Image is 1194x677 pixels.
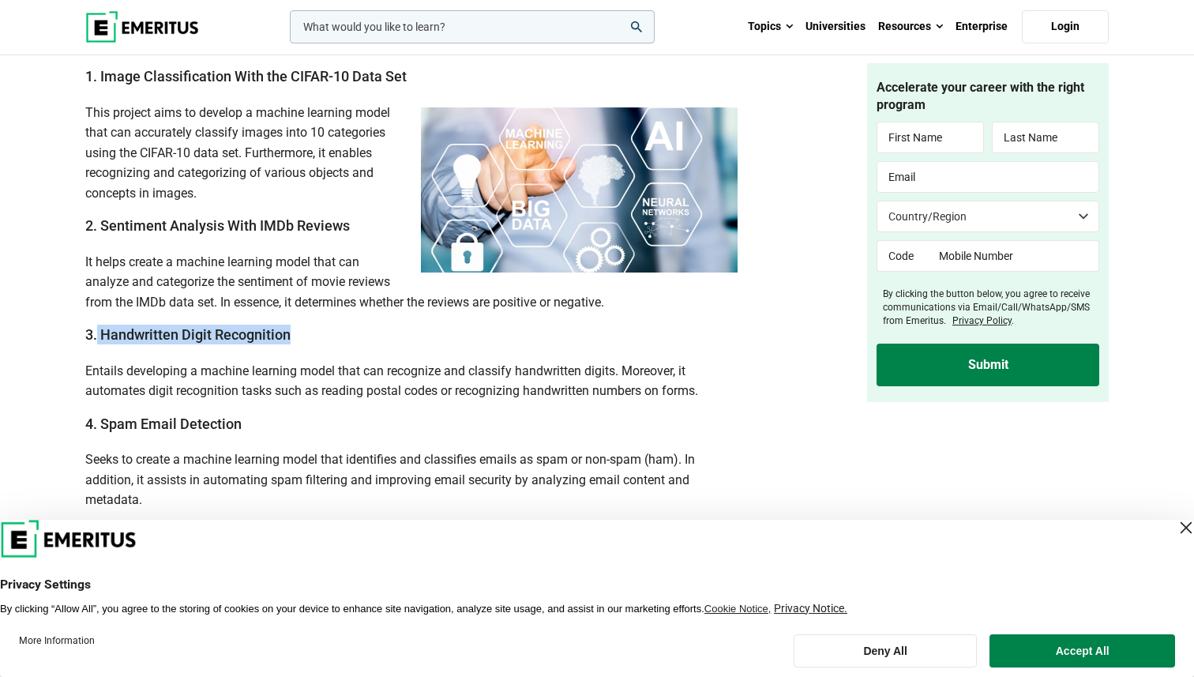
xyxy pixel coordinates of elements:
span: This project aims to develop a machine learning model that can accurately classify images into 10... [85,105,390,201]
select: Country [877,201,1099,233]
h4: Accelerate your career with the right program [877,79,1099,115]
input: Email [877,162,1099,194]
span: Seeks to create a machine learning model that identifies and classifies emails as spam or non-spa... [85,452,695,507]
h3: 3. Handwritten Digit Recognition [85,325,738,344]
img: machine learning projects [421,107,738,273]
span: Entails developing a machine learning model that can recognize and classify handwritten digits. M... [85,363,698,399]
h3: 1. Image Classification With the CIFAR-10 Data Set [85,66,738,86]
h3: 2. Sentiment Analysis With IMDb Reviews [85,216,738,235]
input: Last Name [992,122,1099,154]
span: It helps create a machine learning model that can analyze and categorize the sentiment of movie r... [85,254,604,310]
a: Login [1022,10,1109,43]
input: Submit [877,344,1099,386]
input: Mobile Number [928,241,1100,273]
label: By clicking the button below, you agree to receive communications via Email/Call/WhatsApp/SMS fro... [883,288,1099,328]
input: Code [877,241,928,273]
h3: 4. Spam Email Detection [85,414,738,434]
input: woocommerce-product-search-field-0 [290,10,655,43]
input: First Name [877,122,984,154]
a: Privacy Policy [952,315,1012,326]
